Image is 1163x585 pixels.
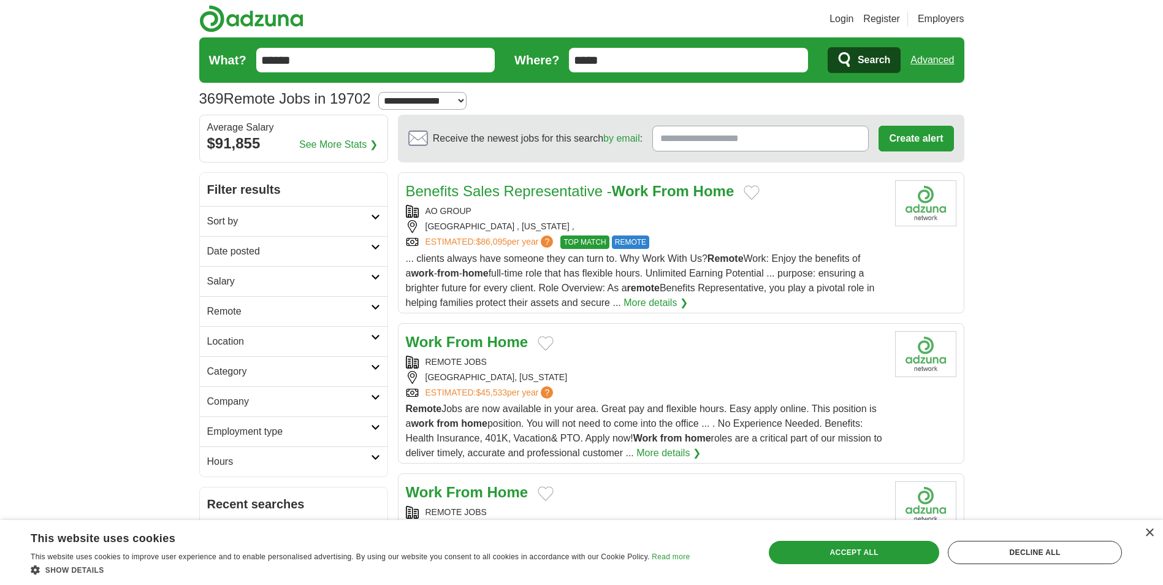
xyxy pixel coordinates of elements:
[200,446,387,476] a: Hours
[910,48,954,72] a: Advanced
[406,220,885,233] div: [GEOGRAPHIC_DATA] , [US_STATE] ,
[200,356,387,386] a: Category
[200,416,387,446] a: Employment type
[918,12,964,26] a: Employers
[476,237,507,247] span: $86,095
[487,334,528,350] strong: Home
[612,183,649,199] strong: Work
[863,12,900,26] a: Register
[207,132,380,155] div: $91,855
[623,296,688,310] a: More details ❯
[685,433,711,443] strong: home
[948,541,1122,564] div: Decline all
[200,173,387,206] h2: Filter results
[603,133,640,143] a: by email
[207,244,371,259] h2: Date posted
[858,48,890,72] span: Search
[461,418,487,429] strong: home
[411,268,433,278] strong: work
[828,47,901,73] button: Search
[207,424,371,439] h2: Employment type
[895,180,956,226] img: Company logo
[406,506,885,519] div: REMOTE JOBS
[406,403,442,414] strong: Remote
[1145,529,1154,538] div: Close
[200,236,387,266] a: Date posted
[541,386,553,399] span: ?
[199,90,371,107] h1: Remote Jobs in 19702
[406,334,528,350] a: Work From Home
[200,266,387,296] a: Salary
[612,235,649,249] span: REMOTE
[560,235,609,249] span: TOP MATCH
[199,5,303,32] img: Adzuna logo
[627,283,660,293] strong: remote
[209,51,246,69] label: What?
[207,334,371,349] h2: Location
[652,552,690,561] a: Read more, opens a new window
[487,484,528,500] strong: Home
[476,388,507,397] span: $45,533
[45,566,104,575] span: Show details
[207,495,380,513] h2: Recent searches
[207,274,371,289] h2: Salary
[200,296,387,326] a: Remote
[200,326,387,356] a: Location
[207,454,371,469] h2: Hours
[31,564,690,576] div: Show details
[207,123,380,132] div: Average Salary
[879,126,953,151] button: Create alert
[207,394,371,409] h2: Company
[660,433,682,443] strong: from
[406,253,875,308] span: ... clients always have someone they can turn to. Why Work With Us? Work: Enjoy the benefits of a...
[207,214,371,229] h2: Sort by
[636,446,701,461] a: More details ❯
[437,268,459,278] strong: from
[437,418,459,429] strong: from
[406,403,882,458] span: Jobs are now available in your area. Great pay and flexible hours. Easy apply online. This positi...
[769,541,939,564] div: Accept all
[299,137,378,152] a: See More Stats ❯
[446,484,483,500] strong: From
[406,356,885,369] div: REMOTE JOBS
[707,253,744,264] strong: Remote
[199,88,224,110] span: 369
[406,484,528,500] a: Work From Home
[425,386,556,399] a: ESTIMATED:$45,533per year?
[693,183,734,199] strong: Home
[207,364,371,379] h2: Category
[829,12,853,26] a: Login
[895,331,956,377] img: Company logo
[406,334,443,350] strong: Work
[514,51,559,69] label: Where?
[31,552,650,561] span: This website uses cookies to improve user experience and to enable personalised advertising. By u...
[541,235,553,248] span: ?
[433,131,643,146] span: Receive the newest jobs for this search :
[207,304,371,319] h2: Remote
[538,486,554,501] button: Add to favorite jobs
[538,336,554,351] button: Add to favorite jobs
[462,268,489,278] strong: home
[744,185,760,200] button: Add to favorite jobs
[406,183,734,199] a: Benefits Sales Representative -Work From Home
[200,386,387,416] a: Company
[425,235,556,249] a: ESTIMATED:$86,095per year?
[652,183,689,199] strong: From
[31,527,659,546] div: This website uses cookies
[406,205,885,218] div: AO GROUP
[633,433,658,443] strong: Work
[895,481,956,527] img: Company logo
[446,334,483,350] strong: From
[200,206,387,236] a: Sort by
[406,484,443,500] strong: Work
[406,371,885,384] div: [GEOGRAPHIC_DATA], [US_STATE]
[411,418,433,429] strong: work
